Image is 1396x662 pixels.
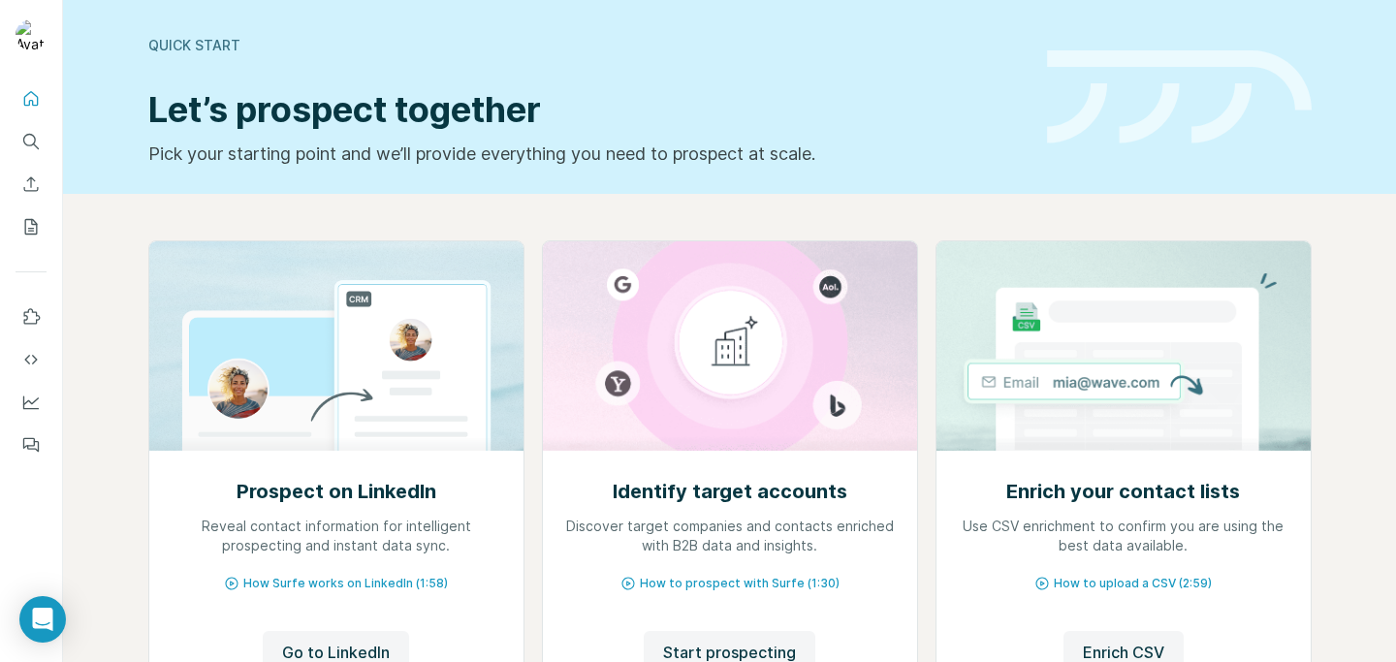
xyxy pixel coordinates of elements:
[640,575,840,592] span: How to prospect with Surfe (1:30)
[148,36,1024,55] div: Quick start
[16,299,47,334] button: Use Surfe on LinkedIn
[237,478,436,505] h2: Prospect on LinkedIn
[169,517,504,555] p: Reveal contact information for intelligent prospecting and instant data sync.
[956,517,1291,555] p: Use CSV enrichment to confirm you are using the best data available.
[148,241,524,451] img: Prospect on LinkedIn
[16,209,47,244] button: My lists
[16,124,47,159] button: Search
[16,19,47,50] img: Avatar
[148,90,1024,129] h1: Let’s prospect together
[16,385,47,420] button: Dashboard
[1047,50,1312,144] img: banner
[243,575,448,592] span: How Surfe works on LinkedIn (1:58)
[613,478,847,505] h2: Identify target accounts
[19,596,66,643] div: Open Intercom Messenger
[1006,478,1240,505] h2: Enrich your contact lists
[16,81,47,116] button: Quick start
[148,141,1024,168] p: Pick your starting point and we’ll provide everything you need to prospect at scale.
[542,241,918,451] img: Identify target accounts
[1054,575,1212,592] span: How to upload a CSV (2:59)
[16,427,47,462] button: Feedback
[936,241,1312,451] img: Enrich your contact lists
[16,167,47,202] button: Enrich CSV
[16,342,47,377] button: Use Surfe API
[562,517,898,555] p: Discover target companies and contacts enriched with B2B data and insights.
